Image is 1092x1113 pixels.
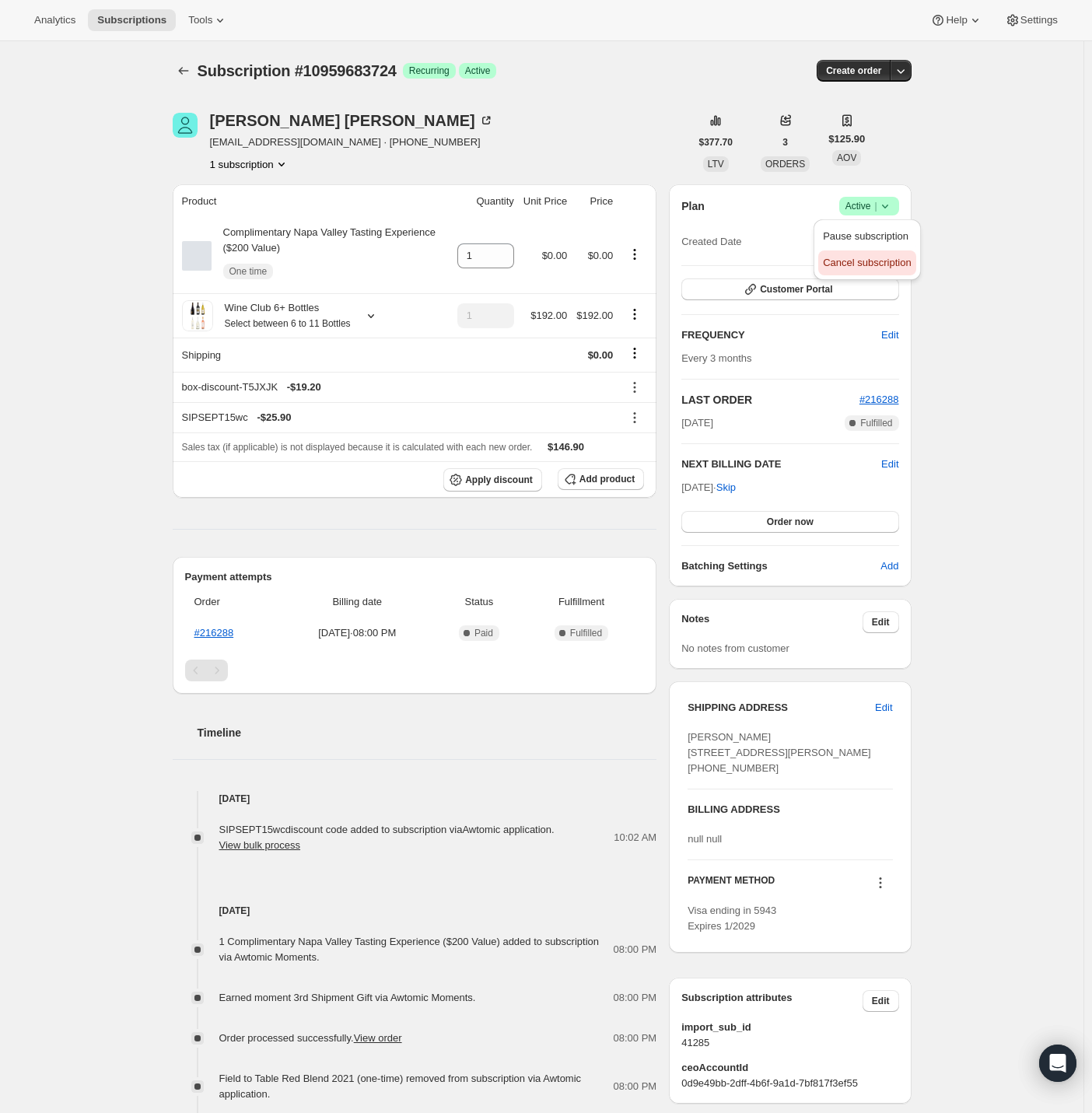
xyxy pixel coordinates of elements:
[465,474,533,486] span: Apply discount
[863,611,899,633] button: Edit
[474,627,493,639] span: Paid
[219,992,476,1003] span: Earned moment 3rd Shipment Gift via Awtomic Moments.
[173,903,657,919] h4: [DATE]
[622,345,647,362] button: Shipping actions
[572,184,618,219] th: Price
[185,569,645,585] h2: Payment attempts
[681,558,880,574] h6: Batching Settings
[681,511,898,533] button: Order now
[198,725,657,740] h2: Timeline
[872,995,890,1007] span: Edit
[173,113,198,138] span: Marla Fahl
[845,198,893,214] span: Active
[782,136,788,149] span: 3
[773,131,797,153] button: 3
[179,9,237,31] button: Tools
[818,250,915,275] button: Cancel subscription
[614,1031,657,1046] span: 08:00 PM
[859,394,899,405] a: #216288
[188,14,212,26] span: Tools
[34,14,75,26] span: Analytics
[614,1079,657,1094] span: 08:00 PM
[285,594,431,610] span: Billing date
[614,942,657,957] span: 08:00 PM
[219,839,301,851] button: View bulk process
[570,627,602,639] span: Fulfilled
[576,310,613,321] span: $192.00
[828,131,865,147] span: $125.90
[681,611,863,633] h3: Notes
[880,558,898,574] span: Add
[681,1060,898,1076] span: ceoAccountId
[558,468,644,490] button: Add product
[257,410,291,425] span: - $25.90
[173,791,657,807] h4: [DATE]
[681,327,881,343] h2: FREQUENCY
[219,824,555,851] span: SIPSEPT15wc discount code added to subscription via Awtomic application .
[97,14,166,26] span: Subscriptions
[681,234,741,250] span: Created Date
[871,554,908,579] button: Add
[881,327,898,343] span: Edit
[881,457,898,472] button: Edit
[708,159,724,170] span: LTV
[688,700,875,716] h3: SHIPPING ADDRESS
[285,625,431,641] span: [DATE] · 08:00 PM
[681,1035,898,1051] span: 41285
[173,60,194,82] button: Subscriptions
[681,392,859,408] h2: LAST ORDER
[699,136,733,149] span: $377.70
[182,442,533,453] span: Sales tax (if applicable) is not displayed because it is calculated with each new order.
[588,250,614,261] span: $0.00
[681,481,736,493] span: [DATE] ·
[826,65,881,77] span: Create order
[681,415,713,431] span: [DATE]
[681,352,751,364] span: Every 3 months
[210,135,494,150] span: [EMAIL_ADDRESS][DOMAIN_NAME] · [PHONE_NUMBER]
[614,990,657,1006] span: 08:00 PM
[921,9,992,31] button: Help
[823,257,911,268] span: Cancel subscription
[409,65,450,77] span: Recurring
[622,306,647,323] button: Product actions
[229,265,268,278] span: One time
[528,594,635,610] span: Fulfillment
[173,184,453,219] th: Product
[173,338,453,372] th: Shipping
[681,642,789,654] span: No notes from customer
[354,1032,402,1044] a: View order
[690,131,742,153] button: $377.70
[866,695,901,720] button: Edit
[198,62,397,79] span: Subscription #10959683724
[185,585,280,619] th: Order
[681,457,881,472] h2: NEXT BILLING DATE
[194,627,234,639] a: #216288
[287,380,321,395] span: - $19.20
[681,198,705,214] h2: Plan
[817,60,891,82] button: Create order
[439,594,519,610] span: Status
[860,417,892,429] span: Fulfilled
[681,1076,898,1091] span: 0d9e49bb-2dff-4b6f-9a1d-7bf817f3ef55
[688,833,722,845] span: null null
[548,441,584,453] span: $146.90
[88,9,176,31] button: Subscriptions
[519,184,572,219] th: Unit Price
[946,14,967,26] span: Help
[872,616,890,628] span: Edit
[875,700,892,716] span: Edit
[1039,1045,1076,1082] div: Open Intercom Messenger
[542,250,568,261] span: $0.00
[874,200,877,212] span: |
[688,905,776,932] span: Visa ending in 5943 Expires 1/2029
[182,410,614,425] div: SIPSEPT15wc
[210,113,494,128] div: [PERSON_NAME] [PERSON_NAME]
[765,159,805,170] span: ORDERS
[859,392,899,408] button: #216288
[681,990,863,1012] h3: Subscription attributes
[872,323,908,348] button: Edit
[688,802,892,817] h3: BILLING ADDRESS
[1020,14,1058,26] span: Settings
[25,9,85,31] button: Analytics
